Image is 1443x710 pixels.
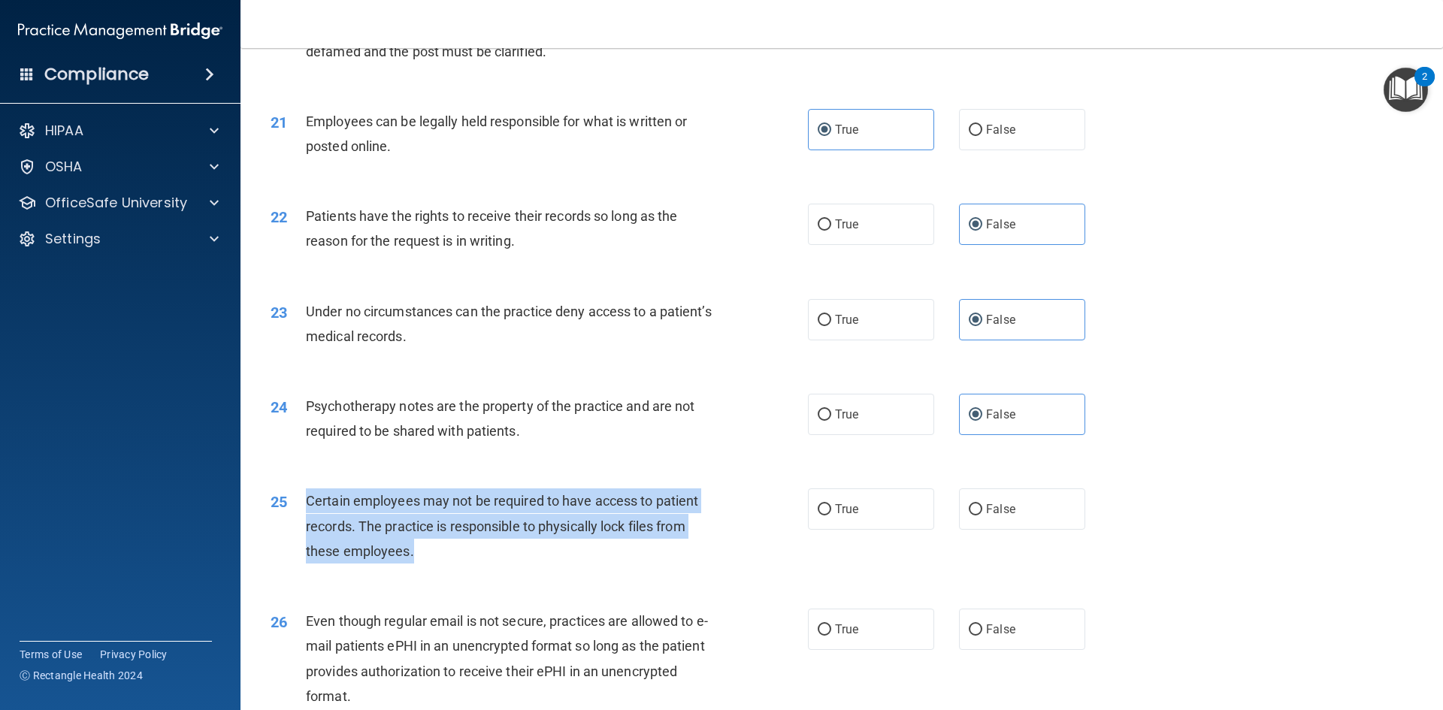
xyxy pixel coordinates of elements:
span: False [986,502,1015,516]
span: 21 [271,113,287,131]
span: Psychotherapy notes are the property of the practice and are not required to be shared with patie... [306,398,694,439]
span: Certain employees may not be required to have access to patient records. The practice is responsi... [306,493,698,558]
span: 23 [271,304,287,322]
button: Open Resource Center, 2 new notifications [1384,68,1428,112]
input: True [818,504,831,515]
span: 25 [271,493,287,511]
input: True [818,125,831,136]
a: OfficeSafe University [18,194,219,212]
input: True [818,409,831,421]
p: Settings [45,230,101,248]
span: False [986,622,1015,636]
input: False [969,624,982,636]
a: Privacy Policy [100,647,168,662]
span: False [986,407,1015,421]
span: Ⓒ Rectangle Health 2024 [20,668,143,683]
p: OfficeSafe University [45,194,187,212]
span: 22 [271,208,287,226]
input: False [969,315,982,326]
p: HIPAA [45,122,83,140]
span: False [986,313,1015,327]
span: False [986,217,1015,231]
a: HIPAA [18,122,219,140]
a: Terms of Use [20,647,82,662]
span: True [835,502,858,516]
input: False [969,504,982,515]
a: Settings [18,230,219,248]
span: True [835,407,858,421]
span: True [835,313,858,327]
span: True [835,217,858,231]
span: Under no circumstances can the practice deny access to a patient’s medical records. [306,304,712,344]
input: False [969,219,982,231]
span: False [986,122,1015,137]
a: OSHA [18,158,219,176]
input: True [818,624,831,636]
input: True [818,219,831,231]
span: 24 [271,398,287,416]
div: 2 [1422,77,1427,96]
input: False [969,409,982,421]
span: 26 [271,613,287,631]
span: True [835,622,858,636]
span: Employees can be legally held responsible for what is written or posted online. [306,113,687,154]
iframe: Drift Widget Chat Controller [1183,603,1425,663]
input: True [818,315,831,326]
input: False [969,125,982,136]
h4: Compliance [44,64,149,85]
span: Patients have the rights to receive their records so long as the reason for the request is in wri... [306,208,677,249]
span: True [835,122,858,137]
img: PMB logo [18,16,222,46]
p: OSHA [45,158,83,176]
span: Even though regular email is not secure, practices are allowed to e-mail patients ePHI in an unen... [306,613,708,704]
